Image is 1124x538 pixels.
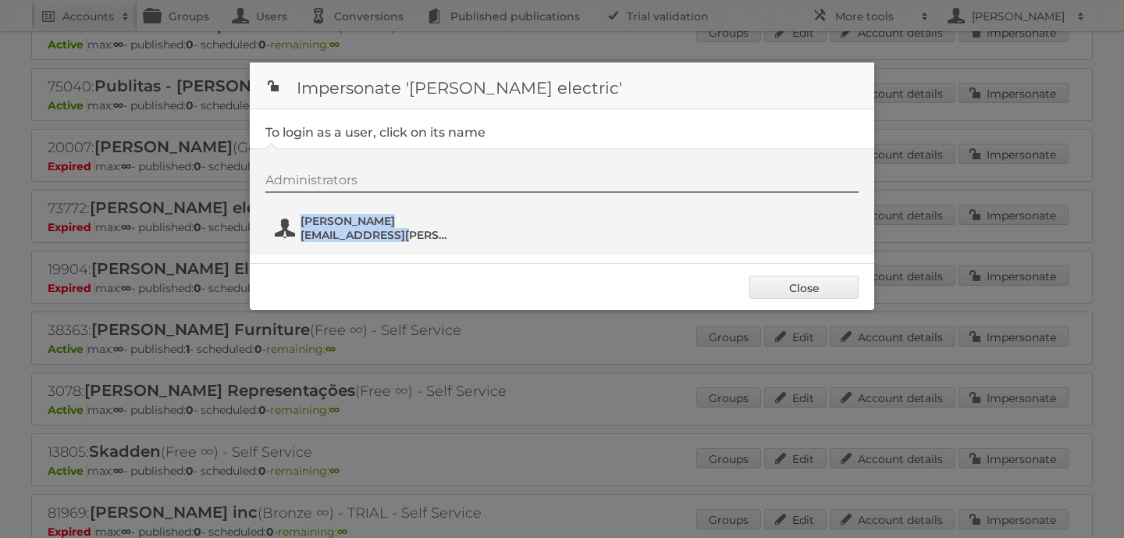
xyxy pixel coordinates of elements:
[749,276,859,299] a: Close
[265,125,486,140] legend: To login as a user, click on its name
[273,212,457,244] button: [PERSON_NAME] [EMAIL_ADDRESS][PERSON_NAME][DOMAIN_NAME]
[265,173,859,193] div: Administrators
[301,228,452,242] span: [EMAIL_ADDRESS][PERSON_NAME][DOMAIN_NAME]
[250,62,874,109] h1: Impersonate '[PERSON_NAME] electric'
[301,214,452,228] span: [PERSON_NAME]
